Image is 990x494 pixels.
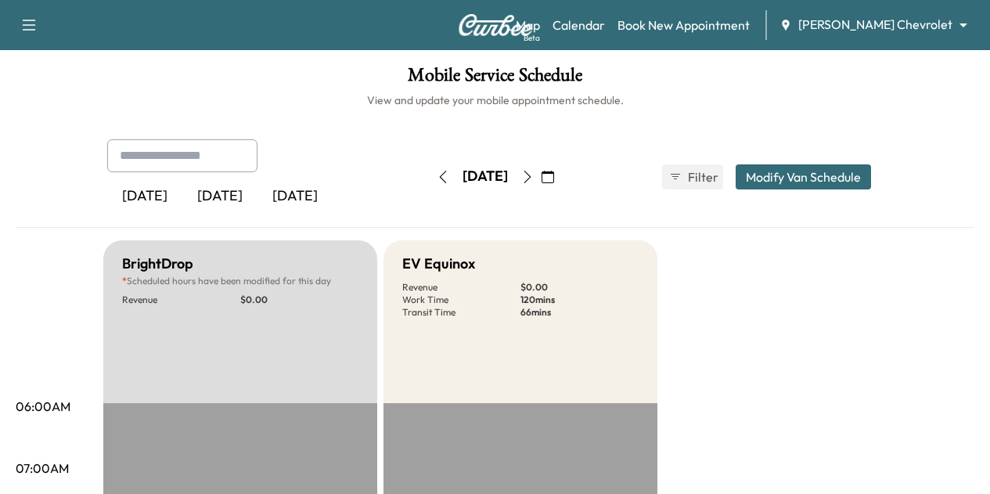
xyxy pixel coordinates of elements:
[520,306,639,319] p: 66 mins
[122,294,240,306] p: Revenue
[402,294,520,306] p: Work Time
[122,253,193,275] h5: BrightDrop
[257,178,333,215] div: [DATE]
[516,16,540,34] a: MapBeta
[182,178,257,215] div: [DATE]
[16,66,974,92] h1: Mobile Service Schedule
[16,92,974,108] h6: View and update your mobile appointment schedule.
[402,281,520,294] p: Revenue
[553,16,605,34] a: Calendar
[463,167,508,186] div: [DATE]
[16,459,69,478] p: 07:00AM
[122,275,358,287] p: Scheduled hours have been modified for this day
[688,168,716,186] span: Filter
[402,306,520,319] p: Transit Time
[458,14,533,36] img: Curbee Logo
[520,281,639,294] p: $ 0.00
[16,397,70,416] p: 06:00AM
[798,16,952,34] span: [PERSON_NAME] Chevrolet
[662,164,723,189] button: Filter
[524,32,540,44] div: Beta
[240,294,358,306] p: $ 0.00
[736,164,871,189] button: Modify Van Schedule
[402,253,475,275] h5: EV Equinox
[107,178,182,215] div: [DATE]
[520,294,639,306] p: 120 mins
[617,16,750,34] a: Book New Appointment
